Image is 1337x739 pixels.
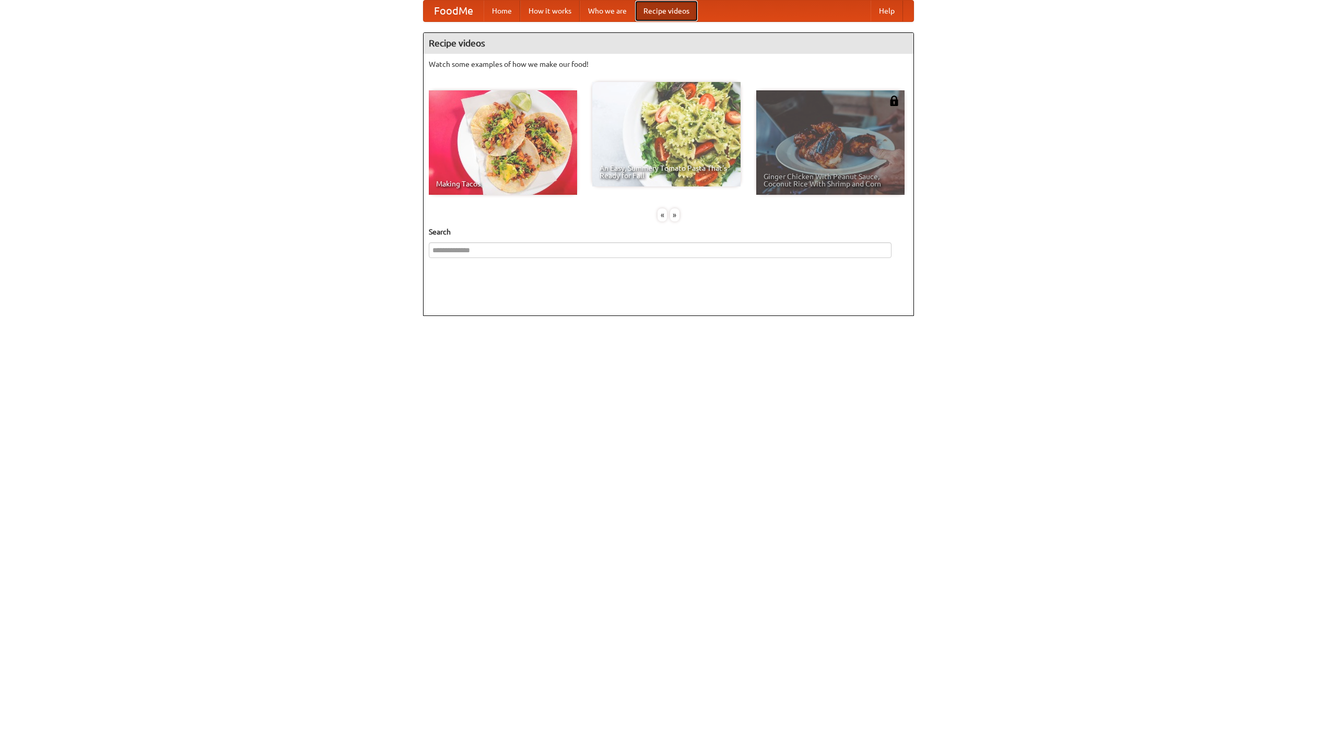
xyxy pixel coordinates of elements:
span: An Easy, Summery Tomato Pasta That's Ready for Fall [600,165,733,179]
a: Recipe videos [635,1,698,21]
span: Making Tacos [436,180,570,187]
h4: Recipe videos [424,33,913,54]
div: » [670,208,679,221]
a: How it works [520,1,580,21]
a: An Easy, Summery Tomato Pasta That's Ready for Fall [592,82,741,186]
div: « [658,208,667,221]
a: Making Tacos [429,90,577,195]
a: Who we are [580,1,635,21]
a: Home [484,1,520,21]
p: Watch some examples of how we make our food! [429,59,908,69]
a: Help [871,1,903,21]
a: FoodMe [424,1,484,21]
img: 483408.png [889,96,899,106]
h5: Search [429,227,908,237]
